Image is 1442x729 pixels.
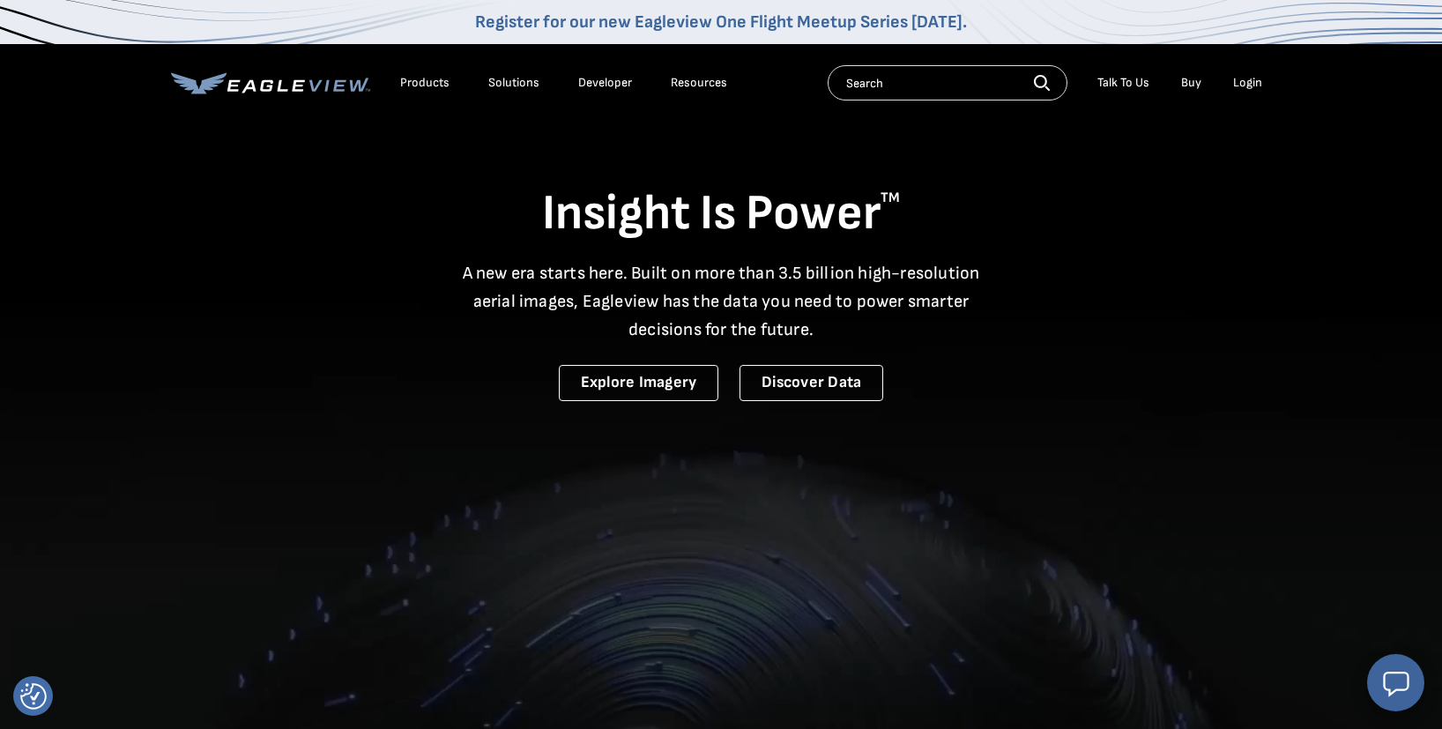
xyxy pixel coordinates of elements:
div: Talk To Us [1097,75,1149,91]
button: Open chat window [1367,654,1424,711]
a: Buy [1181,75,1201,91]
sup: TM [881,190,900,206]
div: Resources [671,75,727,91]
p: A new era starts here. Built on more than 3.5 billion high-resolution aerial images, Eagleview ha... [451,259,991,344]
div: Login [1233,75,1262,91]
a: Explore Imagery [559,365,719,401]
button: Consent Preferences [20,683,47,710]
a: Register for our new Eagleview One Flight Meetup Series [DATE]. [475,11,967,33]
a: Discover Data [740,365,883,401]
div: Products [400,75,450,91]
div: Solutions [488,75,539,91]
input: Search [828,65,1067,100]
h1: Insight Is Power [171,183,1271,245]
a: Developer [578,75,632,91]
img: Revisit consent button [20,683,47,710]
